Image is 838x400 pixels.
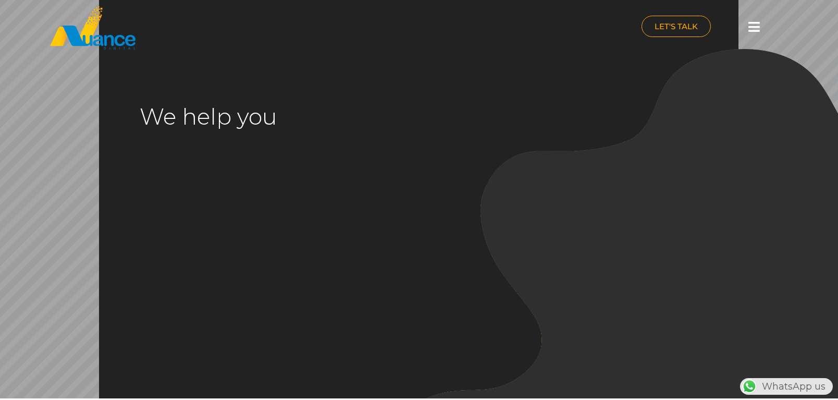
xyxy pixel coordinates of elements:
[140,94,416,139] rs-layer: We help you
[741,378,758,395] img: WhatsApp
[740,378,833,395] div: WhatsApp us
[49,5,414,51] a: nuance-qatar_logo
[655,22,698,30] span: LET'S TALK
[49,5,137,51] img: nuance-qatar_logo
[740,381,833,392] a: WhatsAppWhatsApp us
[642,16,711,37] a: LET'S TALK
